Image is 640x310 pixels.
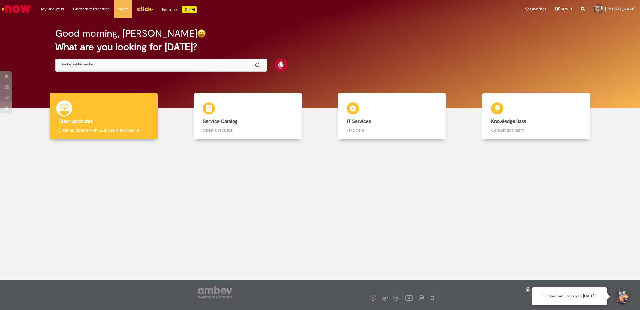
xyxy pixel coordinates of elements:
img: logo_footer_linkedin.png [395,296,398,300]
p: +GenAi [182,6,197,13]
b: Clear up doubts [59,118,93,124]
img: logo_footer_youtube.png [405,294,413,302]
div: Hi, how can I help you [DATE]? [532,287,607,305]
span: [PERSON_NAME] [605,6,635,11]
h2: What are you looking for [DATE]? [55,42,584,52]
b: Service Catalog [203,118,238,124]
p: Find help [347,127,437,133]
p: Open a request [203,127,293,133]
div: Padroniza [162,6,197,13]
img: click_logo_yellow_360x200.png [137,4,153,13]
b: IT Services [347,118,371,124]
a: Clear up doubts Clear up doubts with Lupi Assist and Gen AI [32,93,176,139]
img: happy-face.png [197,29,206,38]
span: More [119,6,128,12]
img: logo_footer_twitter.png [383,297,386,300]
span: Favorites [530,6,546,12]
a: Service Catalog Open a request [176,93,320,139]
img: logo_footer_facebook.png [371,297,374,300]
img: ServiceNow [1,3,32,15]
h2: Good morning, [PERSON_NAME] [55,28,197,39]
img: logo_footer_workplace.png [419,295,424,300]
b: Knowledge Base [491,118,526,124]
span: Corporate Expenses [73,6,110,12]
img: logo_footer_naosei.png [430,295,435,300]
button: Start Support Conversation [613,287,631,305]
a: IT Services Find help [320,93,464,139]
p: Consult and learn [491,127,581,133]
a: Knowledge Base Consult and learn [464,93,608,139]
p: Clear up doubts with Lupi Assist and Gen AI [59,127,149,133]
span: My Requests [41,6,64,12]
span: Drafts [560,6,572,12]
img: logo_footer_ambev_rotulo_gray.png [198,286,232,298]
a: Drafts [555,6,572,12]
